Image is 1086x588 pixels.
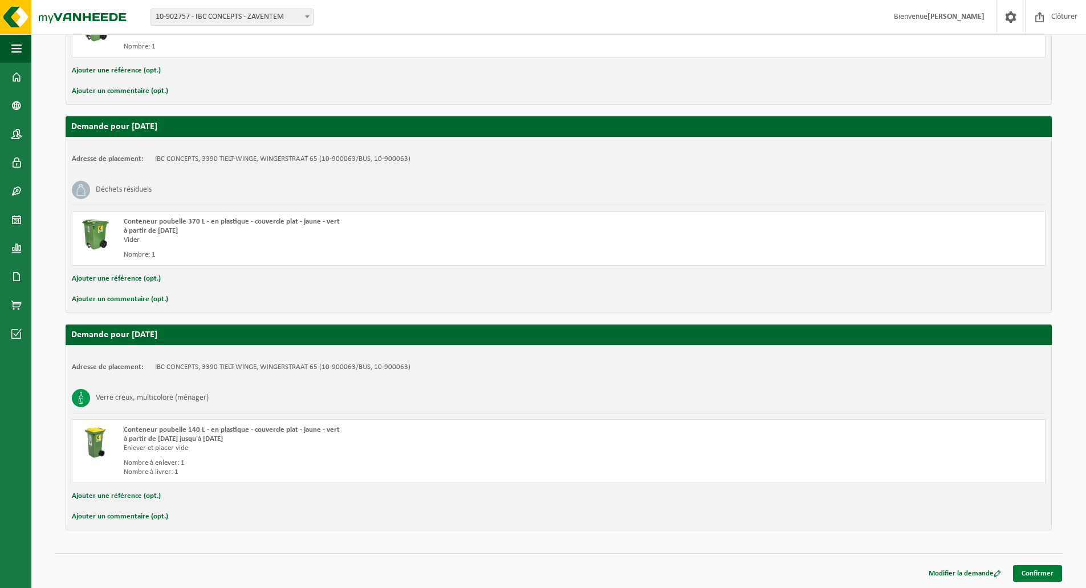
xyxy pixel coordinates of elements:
strong: Demande pour [DATE] [71,122,157,131]
button: Ajouter une référence (opt.) [72,489,161,504]
a: Modifier la demande [920,565,1010,582]
h3: Déchets résiduels [96,181,152,199]
span: Conteneur poubelle 370 L - en plastique - couvercle plat - jaune - vert [124,218,340,225]
span: 10-902757 - IBC CONCEPTS - ZAVENTEM [151,9,313,25]
div: Vider [124,236,604,245]
strong: à partir de [DATE] [124,227,178,234]
strong: [PERSON_NAME] [928,13,985,21]
img: WB-0140-HPE-GN-50.png [78,425,112,460]
div: Nombre à enlever: 1 [124,459,604,468]
a: Confirmer [1013,565,1062,582]
div: Nombre: 1 [124,42,604,51]
h3: Verre creux, multicolore (ménager) [96,389,209,407]
div: Nombre à livrer: 1 [124,468,604,477]
button: Ajouter un commentaire (opt.) [72,509,168,524]
td: IBC CONCEPTS, 3390 TIELT-WINGE, WINGERSTRAAT 65 (10-900063/BUS, 10-900063) [155,363,410,372]
button: Ajouter un commentaire (opt.) [72,84,168,99]
td: IBC CONCEPTS, 3390 TIELT-WINGE, WINGERSTRAAT 65 (10-900063/BUS, 10-900063) [155,155,410,164]
div: Enlever et placer vide [124,444,604,453]
span: Conteneur poubelle 140 L - en plastique - couvercle plat - jaune - vert [124,426,340,433]
button: Ajouter une référence (opt.) [72,271,161,286]
img: WB-0370-HPE-GN-50.png [78,217,112,252]
button: Ajouter une référence (opt.) [72,63,161,78]
button: Ajouter un commentaire (opt.) [72,292,168,307]
strong: Demande pour [DATE] [71,330,157,339]
span: 10-902757 - IBC CONCEPTS - ZAVENTEM [151,9,314,26]
strong: Adresse de placement: [72,155,144,163]
strong: à partir de [DATE] jusqu'à [DATE] [124,435,223,443]
strong: Adresse de placement: [72,363,144,371]
div: Nombre: 1 [124,250,604,259]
